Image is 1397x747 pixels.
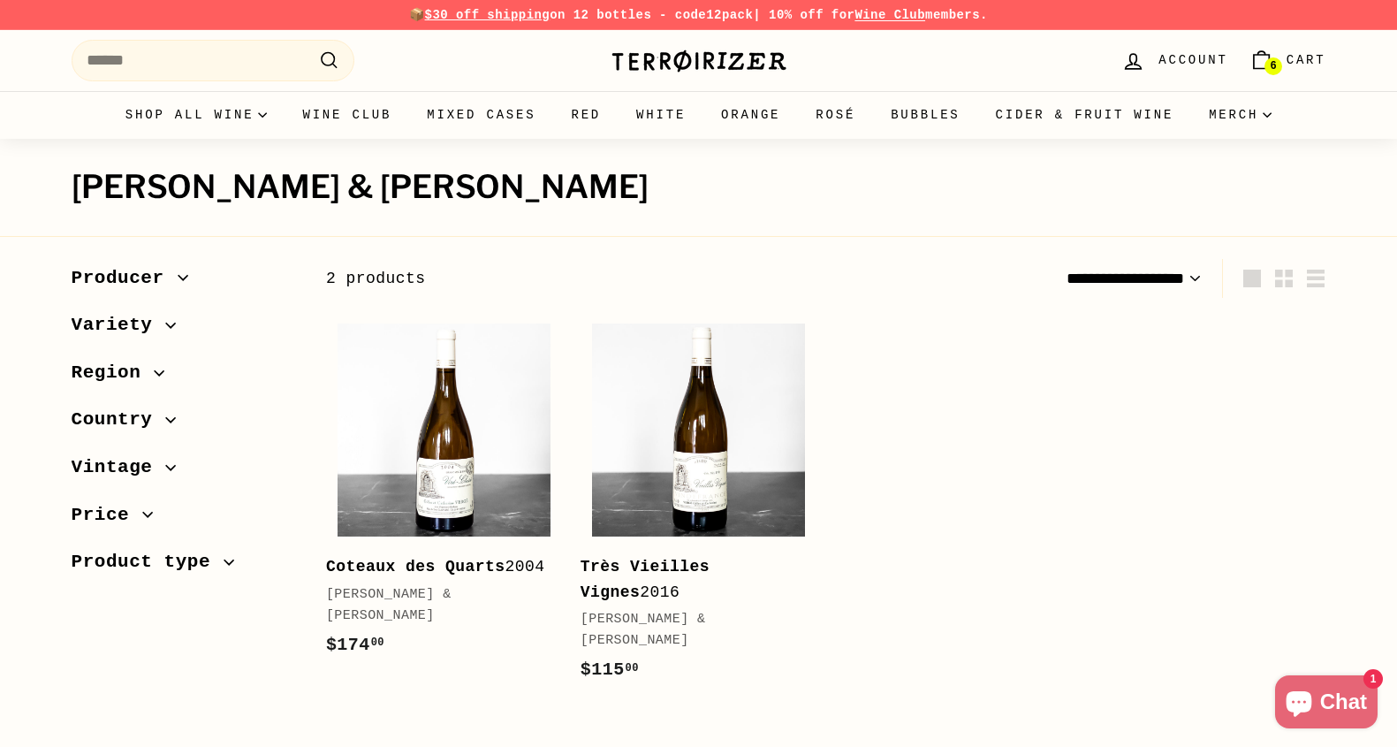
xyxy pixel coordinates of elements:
button: Product type [72,543,298,591]
a: Wine Club [854,8,925,22]
span: $30 off shipping [425,8,550,22]
div: Primary [36,91,1362,139]
a: Très Vieilles Vignes2016[PERSON_NAME] & [PERSON_NAME] [581,311,817,702]
div: 2004 [326,554,545,580]
a: Mixed Cases [409,91,553,139]
button: Country [72,400,298,448]
sup: 00 [371,636,384,649]
div: [PERSON_NAME] & [PERSON_NAME] [326,584,545,627]
span: Account [1158,50,1227,70]
a: Cider & Fruit Wine [978,91,1192,139]
b: Coteaux des Quarts [326,558,505,575]
a: Coteaux des Quarts2004[PERSON_NAME] & [PERSON_NAME] [326,311,563,676]
span: Cart [1287,50,1326,70]
div: [PERSON_NAME] & [PERSON_NAME] [581,609,800,652]
span: Vintage [72,453,166,483]
span: $115 [581,659,639,680]
h1: [PERSON_NAME] & [PERSON_NAME] [72,170,1326,205]
p: 📦 on 12 bottles - code | 10% off for members. [72,5,1326,25]
summary: Merch [1191,91,1289,139]
button: Variety [72,306,298,354]
div: 2016 [581,554,800,606]
a: Orange [703,91,798,139]
a: Cart [1239,34,1337,87]
span: 6 [1270,60,1276,72]
a: Red [553,91,619,139]
a: Bubbles [873,91,977,139]
a: Rosé [798,91,873,139]
button: Price [72,496,298,544]
a: White [619,91,703,139]
span: Variety [72,310,166,340]
div: 2 products [326,266,826,292]
span: $174 [326,635,384,655]
span: Product type [72,547,224,577]
button: Vintage [72,448,298,496]
b: Très Vieilles Vignes [581,558,710,601]
span: Region [72,358,155,388]
span: Country [72,405,166,435]
span: Price [72,500,143,530]
summary: Shop all wine [108,91,285,139]
button: Producer [72,259,298,307]
inbox-online-store-chat: Shopify online store chat [1270,675,1383,733]
a: Wine Club [285,91,409,139]
button: Region [72,354,298,401]
sup: 00 [626,662,639,675]
span: Producer [72,263,178,293]
a: Account [1111,34,1238,87]
strong: 12pack [706,8,753,22]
